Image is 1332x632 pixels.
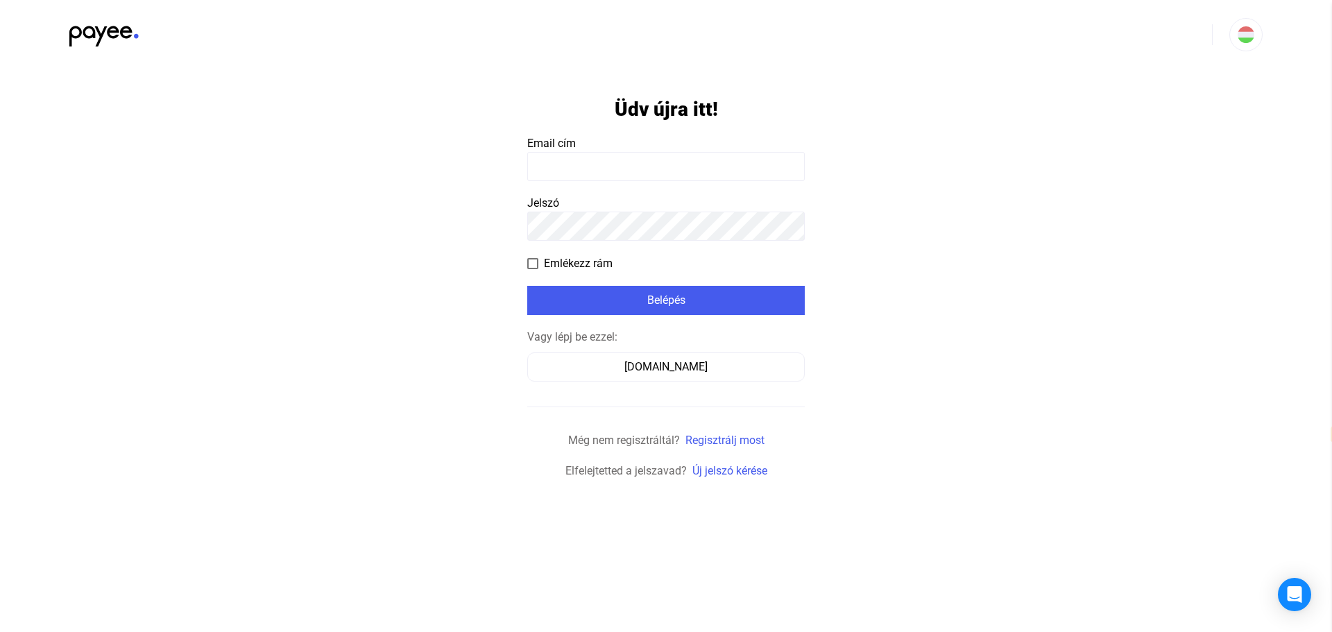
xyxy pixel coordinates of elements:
button: HU [1229,18,1263,51]
img: HU [1238,26,1254,43]
img: black-payee-blue-dot.svg [69,18,139,46]
div: Vagy lépj be ezzel: [527,329,805,345]
h1: Üdv újra itt! [615,97,718,121]
button: [DOMAIN_NAME] [527,352,805,382]
span: Email cím [527,137,576,150]
div: [DOMAIN_NAME] [532,359,800,375]
a: Új jelszó kérése [692,464,767,477]
div: Open Intercom Messenger [1278,578,1311,611]
button: Belépés [527,286,805,315]
a: [DOMAIN_NAME] [527,360,805,373]
div: Belépés [531,292,801,309]
a: Regisztrálj most [685,434,765,447]
span: Elfelejtetted a jelszavad? [565,464,687,477]
span: Még nem regisztráltál? [568,434,680,447]
span: Emlékezz rám [544,255,613,272]
span: Jelszó [527,196,559,210]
